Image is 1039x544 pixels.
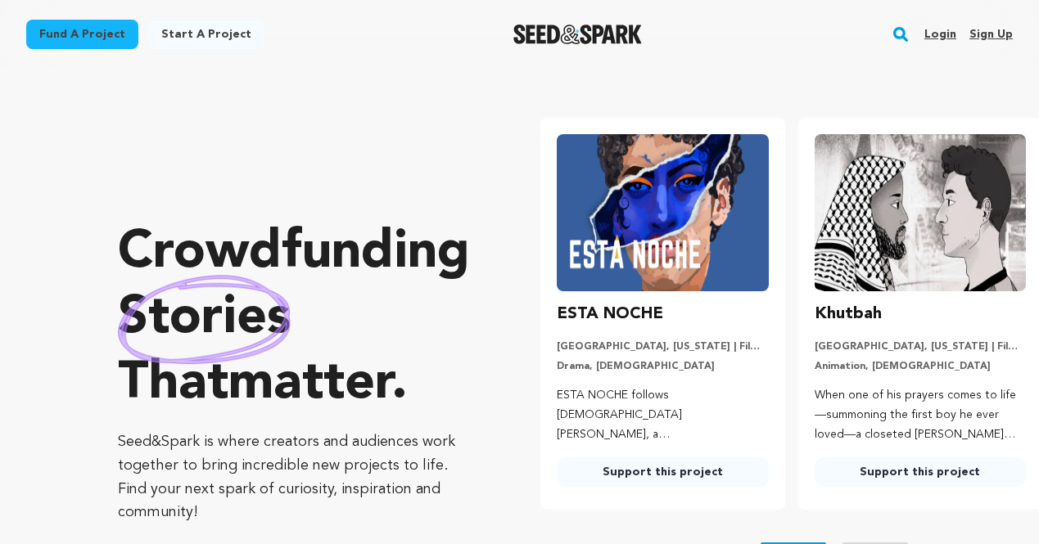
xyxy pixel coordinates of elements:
[557,134,768,291] img: ESTA NOCHE image
[557,301,663,327] h3: ESTA NOCHE
[513,25,642,44] a: Seed&Spark Homepage
[118,275,291,364] img: hand sketched image
[557,457,768,487] a: Support this project
[557,340,768,353] p: [GEOGRAPHIC_DATA], [US_STATE] | Film Short
[924,21,956,47] a: Login
[815,386,1026,444] p: When one of his prayers comes to life—summoning the first boy he ever loved—a closeted [PERSON_NA...
[557,360,768,373] p: Drama, [DEMOGRAPHIC_DATA]
[557,386,768,444] p: ESTA NOCHE follows [DEMOGRAPHIC_DATA] [PERSON_NAME], a [DEMOGRAPHIC_DATA], homeless runaway, conf...
[815,301,882,327] h3: Khutbah
[815,134,1026,291] img: Khutbah image
[118,430,475,524] p: Seed&Spark is where creators and audiences work together to bring incredible new projects to life...
[228,358,391,411] span: matter
[815,360,1026,373] p: Animation, [DEMOGRAPHIC_DATA]
[815,457,1026,487] a: Support this project
[513,25,642,44] img: Seed&Spark Logo Dark Mode
[118,221,475,417] p: Crowdfunding that .
[148,20,264,49] a: Start a project
[26,20,138,49] a: Fund a project
[969,21,1013,47] a: Sign up
[815,340,1026,353] p: [GEOGRAPHIC_DATA], [US_STATE] | Film Short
